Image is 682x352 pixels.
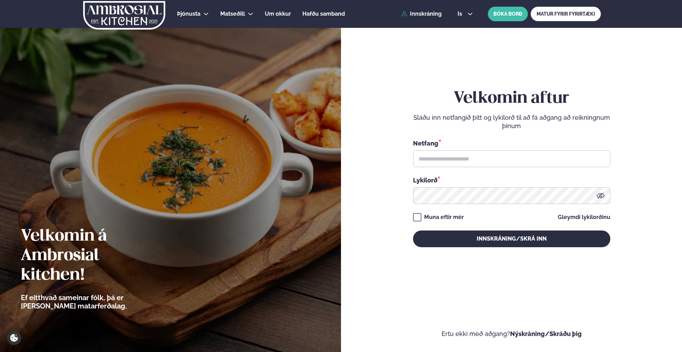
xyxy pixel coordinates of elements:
[177,10,200,17] span: Þjónusta
[177,10,200,18] a: Þjónusta
[488,7,528,21] button: BÓKA BORÐ
[413,175,610,185] div: Lykilorð
[458,11,464,17] span: is
[21,294,165,310] p: Ef eitthvað sameinar fólk, þá er [PERSON_NAME] matarferðalag.
[402,11,442,17] a: Innskráning
[302,10,345,17] span: Hafðu samband
[265,10,291,18] a: Um okkur
[220,10,245,18] a: Matseðill
[220,10,245,17] span: Matseðill
[413,139,610,148] div: Netfang
[302,10,345,18] a: Hafðu samband
[362,330,661,338] p: Ertu ekki með aðgang?
[265,10,291,17] span: Um okkur
[413,114,610,130] p: Sláðu inn netfangið þitt og lykilorð til að fá aðgang að reikningnum þínum
[413,89,610,108] h2: Velkomin aftur
[21,227,165,285] h2: Velkomin á Ambrosial kitchen!
[531,7,601,21] a: MATUR FYRIR FYRIRTÆKI
[7,331,21,345] a: Cookie settings
[452,11,478,17] button: is
[413,230,610,247] button: Innskráning/Skrá inn
[83,1,166,30] img: logo
[558,214,610,220] a: Gleymdi lykilorðinu
[510,330,582,337] a: Nýskráning/Skráðu þig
